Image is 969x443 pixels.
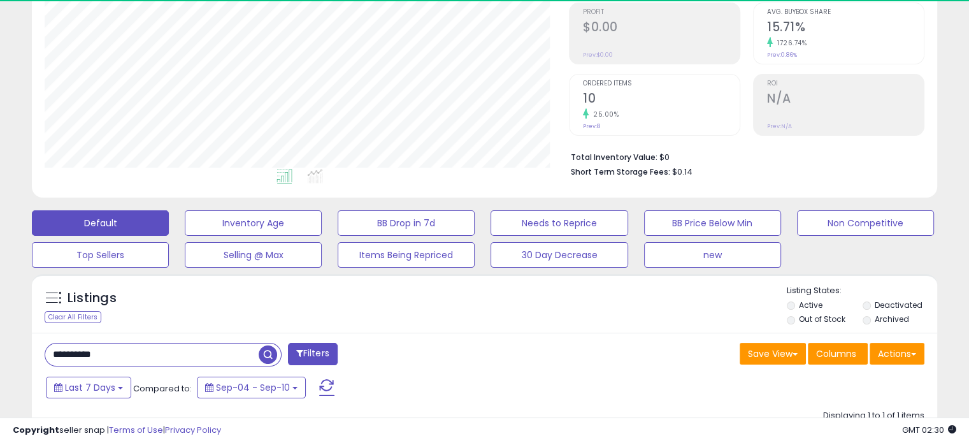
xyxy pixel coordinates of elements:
[288,343,338,365] button: Filters
[874,300,922,310] label: Deactivated
[583,122,600,130] small: Prev: 8
[185,242,322,268] button: Selling @ Max
[902,424,956,436] span: 2025-09-18 02:30 GMT
[583,91,740,108] h2: 10
[583,20,740,37] h2: $0.00
[338,242,475,268] button: Items Being Repriced
[589,110,619,119] small: 25.00%
[65,381,115,394] span: Last 7 Days
[13,425,221,437] div: seller snap | |
[874,314,908,324] label: Archived
[165,424,221,436] a: Privacy Policy
[133,382,192,395] span: Compared to:
[197,377,306,398] button: Sep-04 - Sep-10
[799,314,845,324] label: Out of Stock
[797,210,934,236] button: Non Competitive
[767,20,924,37] h2: 15.71%
[185,210,322,236] button: Inventory Age
[32,210,169,236] button: Default
[808,343,868,365] button: Columns
[216,381,290,394] span: Sep-04 - Sep-10
[583,80,740,87] span: Ordered Items
[491,242,628,268] button: 30 Day Decrease
[13,424,59,436] strong: Copyright
[870,343,924,365] button: Actions
[571,166,670,177] b: Short Term Storage Fees:
[45,311,101,323] div: Clear All Filters
[583,51,613,59] small: Prev: $0.00
[46,377,131,398] button: Last 7 Days
[799,300,822,310] label: Active
[767,91,924,108] h2: N/A
[767,51,797,59] small: Prev: 0.86%
[644,242,781,268] button: new
[823,410,924,422] div: Displaying 1 to 1 of 1 items
[491,210,628,236] button: Needs to Reprice
[740,343,806,365] button: Save View
[767,80,924,87] span: ROI
[571,149,915,164] li: $0
[338,210,475,236] button: BB Drop in 7d
[672,166,693,178] span: $0.14
[583,9,740,16] span: Profit
[767,9,924,16] span: Avg. Buybox Share
[787,285,937,297] p: Listing States:
[773,38,807,48] small: 1726.74%
[571,152,657,163] b: Total Inventory Value:
[109,424,163,436] a: Terms of Use
[816,347,856,360] span: Columns
[644,210,781,236] button: BB Price Below Min
[68,289,117,307] h5: Listings
[32,242,169,268] button: Top Sellers
[767,122,792,130] small: Prev: N/A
